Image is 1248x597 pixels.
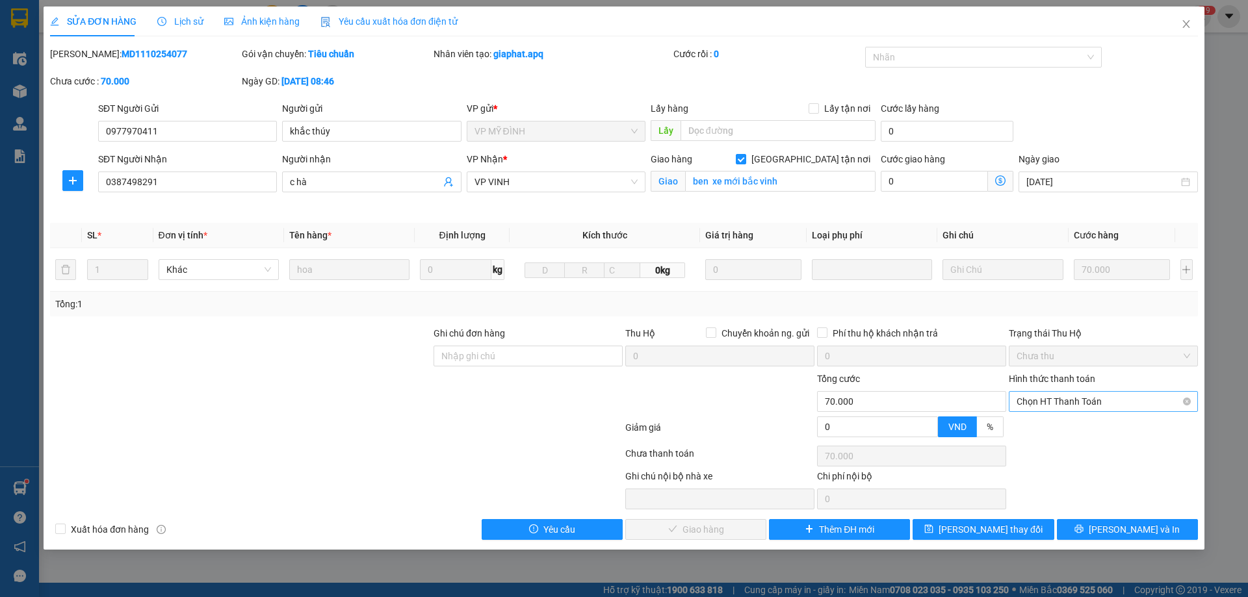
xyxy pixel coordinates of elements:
[805,524,814,535] span: plus
[474,121,638,141] span: VP MỸ ĐÌNH
[640,262,684,278] span: 0kg
[624,446,816,469] div: Chưa thanh toán
[582,230,627,240] span: Kích thước
[289,259,409,280] input: VD: Bàn, Ghế
[714,49,719,59] b: 0
[819,522,874,537] span: Thêm ĐH mới
[817,374,860,384] span: Tổng cước
[651,154,692,164] span: Giao hàng
[1180,259,1193,280] button: plus
[157,16,203,27] span: Lịch sử
[308,49,354,59] b: Tiêu chuẩn
[705,259,802,280] input: 0
[474,172,638,192] span: VP VINH
[1017,392,1190,411] span: Chọn HT Thanh Toán
[50,47,239,61] div: [PERSON_NAME]:
[1017,346,1190,366] span: Chưa thu
[62,170,83,191] button: plus
[1089,522,1180,537] span: [PERSON_NAME] và In
[159,230,207,240] span: Đơn vị tính
[282,152,461,166] div: Người nhận
[604,262,640,278] input: C
[157,525,166,534] span: info-circle
[439,230,485,240] span: Định lượng
[320,16,458,27] span: Yêu cầu xuất hóa đơn điện tử
[482,519,623,540] button: exclamation-circleYêu cầu
[63,175,83,186] span: plus
[564,262,604,278] input: R
[881,171,988,192] input: Cước giao hàng
[746,152,876,166] span: [GEOGRAPHIC_DATA] tận nơi
[224,16,300,27] span: Ảnh kiện hàng
[242,47,431,61] div: Gói vận chuyển:
[1026,175,1178,189] input: Ngày giao
[443,177,454,187] span: user-add
[827,326,943,340] span: Phí thu hộ khách nhận trả
[673,47,863,61] div: Cước rồi :
[491,259,504,280] span: kg
[50,16,136,27] span: SỬA ĐƠN HÀNG
[493,49,543,59] b: giaphat.apq
[769,519,910,540] button: plusThêm ĐH mới
[320,17,331,27] img: icon
[157,17,166,26] span: clock-circle
[1074,524,1084,535] span: printer
[50,17,59,26] span: edit
[942,259,1063,280] input: Ghi Chú
[122,49,187,59] b: MD1110254077
[924,524,933,535] span: save
[98,152,277,166] div: SĐT Người Nhận
[1057,519,1198,540] button: printer[PERSON_NAME] và In
[881,121,1013,142] input: Cước lấy hàng
[1168,6,1204,43] button: Close
[467,101,645,116] div: VP gửi
[1183,398,1191,405] span: close-circle
[55,259,76,280] button: delete
[987,422,993,432] span: %
[98,101,277,116] div: SĐT Người Gửi
[55,297,482,311] div: Tổng: 1
[881,154,945,164] label: Cước giao hàng
[625,519,766,540] button: checkGiao hàng
[543,522,575,537] span: Yêu cầu
[434,47,671,61] div: Nhân viên tạo:
[1009,374,1095,384] label: Hình thức thanh toán
[525,262,565,278] input: D
[716,326,814,340] span: Chuyển khoản ng. gửi
[937,223,1068,248] th: Ghi chú
[1074,259,1171,280] input: 0
[651,120,681,141] span: Lấy
[819,101,876,116] span: Lấy tận nơi
[948,422,967,432] span: VND
[685,171,876,192] input: Giao tận nơi
[50,74,239,88] div: Chưa cước :
[705,230,753,240] span: Giá trị hàng
[224,17,233,26] span: picture
[939,522,1043,537] span: [PERSON_NAME] thay đổi
[87,230,97,240] span: SL
[817,469,1006,489] div: Chi phí nội bộ
[66,522,154,537] span: Xuất hóa đơn hàng
[467,154,503,164] span: VP Nhận
[1019,154,1059,164] label: Ngày giao
[434,346,623,366] input: Ghi chú đơn hàng
[242,74,431,88] div: Ngày GD:
[529,524,538,535] span: exclamation-circle
[1009,326,1198,340] div: Trạng thái Thu Hộ
[807,223,937,248] th: Loại phụ phí
[289,230,331,240] span: Tên hàng
[1181,19,1191,29] span: close
[1074,230,1119,240] span: Cước hàng
[995,175,1006,186] span: dollar-circle
[281,76,334,86] b: [DATE] 08:46
[434,328,505,338] label: Ghi chú đơn hàng
[282,101,461,116] div: Người gửi
[681,120,876,141] input: Dọc đường
[913,519,1054,540] button: save[PERSON_NAME] thay đổi
[624,420,816,443] div: Giảm giá
[101,76,129,86] b: 70.000
[881,103,939,114] label: Cước lấy hàng
[651,103,688,114] span: Lấy hàng
[166,260,271,279] span: Khác
[651,171,685,192] span: Giao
